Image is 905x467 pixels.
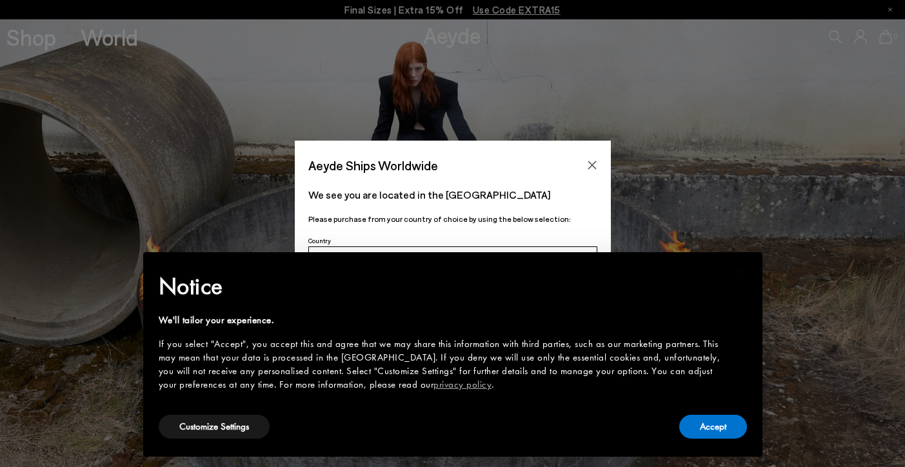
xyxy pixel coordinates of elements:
[679,415,747,439] button: Accept
[726,256,757,287] button: Close this notice
[308,237,331,244] span: Country
[159,313,726,327] div: We'll tailor your experience.
[159,337,726,392] div: If you select "Accept", you accept this and agree that we may share this information with third p...
[308,187,597,203] p: We see you are located in the [GEOGRAPHIC_DATA]
[308,213,597,225] p: Please purchase from your country of choice by using the below selection:
[159,415,270,439] button: Customize Settings
[308,154,438,177] span: Aeyde Ships Worldwide
[582,155,602,175] button: Close
[433,378,492,391] a: privacy policy
[737,261,746,281] span: ×
[159,270,726,303] h2: Notice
